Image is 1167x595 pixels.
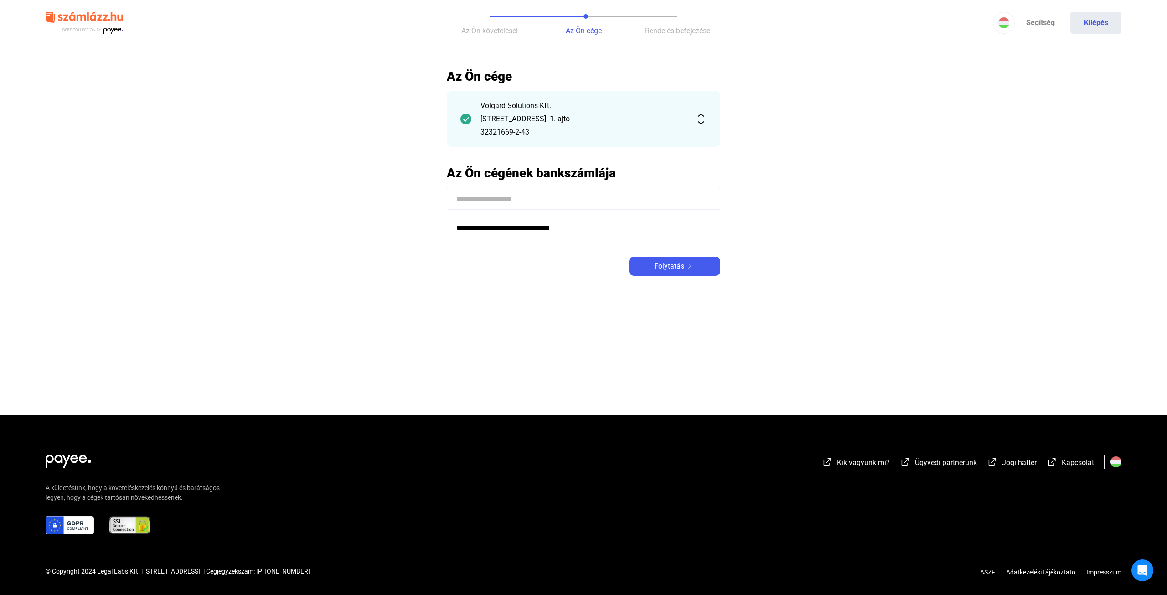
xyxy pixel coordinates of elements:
h2: Az Ön cégének bankszámlája [447,165,720,181]
div: Volgard Solutions Kft. [480,100,687,111]
img: external-link-white [900,457,911,466]
a: Segítség [1015,12,1066,34]
div: © Copyright 2024 Legal Labs Kft. | [STREET_ADDRESS]. | Cégjegyzékszám: [PHONE_NUMBER] [46,567,310,576]
a: external-link-whiteKik vagyunk mi? [822,460,890,468]
span: Az Ön követelései [461,26,518,35]
button: Folytatásarrow-right-white [629,257,720,276]
img: HU [998,17,1009,28]
button: HU [993,12,1015,34]
img: external-link-white [987,457,998,466]
img: arrow-right-white [684,264,695,269]
img: external-link-white [822,457,833,466]
img: ssl [108,516,151,534]
button: Kilépés [1070,12,1121,34]
img: expand [696,114,707,124]
img: checkmark-darker-green-circle [460,114,471,124]
span: Kapcsolat [1062,458,1094,467]
img: gdpr [46,516,94,534]
h2: Az Ön cége [447,68,720,84]
div: Open Intercom Messenger [1131,559,1153,581]
a: Impresszum [1086,569,1121,576]
div: [STREET_ADDRESS]. 1. ajtó [480,114,687,124]
span: Az Ön cége [566,26,602,35]
img: HU.svg [1110,456,1121,467]
span: Ügyvédi partnerünk [915,458,977,467]
span: Jogi háttér [1002,458,1037,467]
span: Rendelés befejezése [645,26,710,35]
a: ÁSZF [980,569,995,576]
img: white-payee-white-dot.svg [46,450,91,468]
div: 32321669-2-43 [480,127,687,138]
span: Kik vagyunk mi? [837,458,890,467]
a: external-link-whiteÜgyvédi partnerünk [900,460,977,468]
a: external-link-whiteJogi háttér [987,460,1037,468]
a: external-link-whiteKapcsolat [1047,460,1094,468]
span: Folytatás [654,261,684,272]
img: szamlazzhu-logo [46,8,123,38]
img: external-link-white [1047,457,1058,466]
a: Adatkezelési tájékoztató [995,569,1086,576]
